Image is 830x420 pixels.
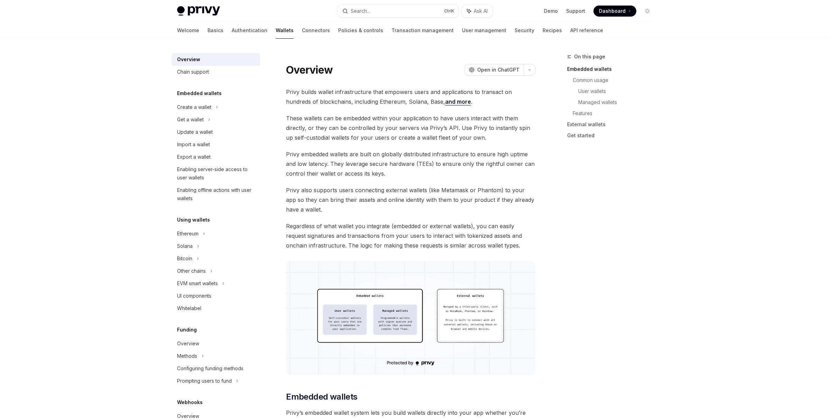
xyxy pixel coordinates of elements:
div: Other chains [177,267,206,275]
div: Ethereum [177,230,199,238]
span: Ask AI [474,8,488,15]
a: Connectors [302,22,330,39]
a: Features [573,108,658,119]
span: Regardless of what wallet you integrate (embedded or external wallets), you can easily request si... [286,221,535,250]
div: Chain support [177,68,209,76]
a: Overview [172,53,260,66]
a: and more [445,98,471,105]
div: Import a wallet [177,140,210,149]
span: Ctrl K [444,8,454,14]
a: UI components [172,290,260,302]
a: Demo [544,8,558,15]
button: Open in ChatGPT [464,64,524,76]
a: Dashboard [593,6,636,17]
span: Open in ChatGPT [477,66,519,73]
a: User management [462,22,506,39]
a: Recipes [543,22,562,39]
div: Solana [177,242,193,250]
span: Dashboard [599,8,626,15]
a: Authentication [232,22,267,39]
span: Privy builds wallet infrastructure that empowers users and applications to transact on hundreds o... [286,87,535,106]
a: Enabling server-side access to user wallets [172,163,260,184]
div: Export a wallet [177,153,211,161]
div: UI components [177,292,211,300]
div: Bitcoin [177,254,192,263]
button: Search...CtrlK [338,5,459,17]
a: Transaction management [391,22,454,39]
div: Enabling server-side access to user wallets [177,165,256,182]
h5: Webhooks [177,398,203,407]
a: Embedded wallets [567,64,658,75]
a: Overview [172,337,260,350]
div: Configuring funding methods [177,364,243,373]
div: EVM smart wallets [177,279,218,288]
a: Basics [207,22,223,39]
span: Embedded wallets [286,391,357,402]
div: Methods [177,352,197,360]
h5: Using wallets [177,216,210,224]
div: Create a wallet [177,103,211,111]
a: Enabling offline actions with user wallets [172,184,260,205]
div: Prompting users to fund [177,377,232,385]
div: Overview [177,339,199,348]
img: images/walletoverview.png [286,261,535,375]
span: These wallets can be embedded within your application to have users interact with them directly, ... [286,113,535,142]
h5: Funding [177,326,197,334]
div: Update a wallet [177,128,213,136]
a: Security [515,22,534,39]
a: Policies & controls [338,22,383,39]
a: Support [566,8,585,15]
a: Managed wallets [578,97,658,108]
img: light logo [177,6,220,16]
a: Export a wallet [172,151,260,163]
a: Whitelabel [172,302,260,315]
a: Welcome [177,22,199,39]
a: User wallets [578,86,658,97]
span: On this page [574,53,605,61]
a: Common usage [573,75,658,86]
button: Ask AI [462,5,492,17]
h5: Embedded wallets [177,89,222,97]
a: Configuring funding methods [172,362,260,375]
a: Import a wallet [172,138,260,151]
div: Whitelabel [177,304,201,312]
div: Get a wallet [177,115,204,124]
a: Chain support [172,66,260,78]
button: Toggle dark mode [642,6,653,17]
span: Privy also supports users connecting external wallets (like Metamask or Phantom) to your app so t... [286,185,535,214]
div: Enabling offline actions with user wallets [177,186,256,203]
h1: Overview [286,64,333,76]
a: Get started [567,130,658,141]
a: External wallets [567,119,658,130]
span: Privy embedded wallets are built on globally distributed infrastructure to ensure high uptime and... [286,149,535,178]
a: Wallets [276,22,294,39]
div: Search... [351,7,370,15]
a: API reference [570,22,603,39]
a: Update a wallet [172,126,260,138]
div: Overview [177,55,200,64]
